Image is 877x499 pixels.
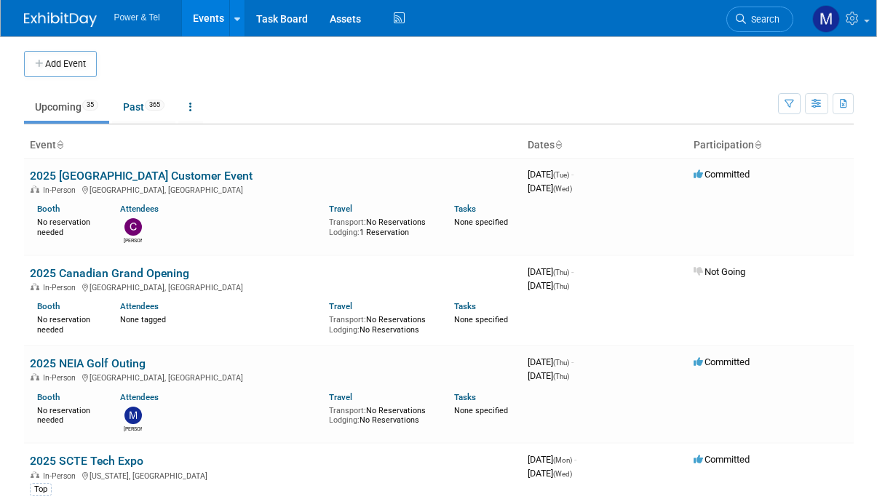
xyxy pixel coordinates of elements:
[24,12,97,27] img: ExhibitDay
[30,266,189,280] a: 2025 Canadian Grand Opening
[688,133,854,158] th: Participation
[754,139,761,151] a: Sort by Participation Type
[43,283,80,292] span: In-Person
[37,204,60,214] a: Booth
[43,185,80,195] span: In-Person
[30,483,52,496] div: Top
[553,456,572,464] span: (Mon)
[30,281,516,292] div: [GEOGRAPHIC_DATA], [GEOGRAPHIC_DATA]
[574,454,576,465] span: -
[553,470,572,478] span: (Wed)
[454,315,508,324] span: None specified
[553,185,572,193] span: (Wed)
[812,5,840,33] img: Madalyn Bobbitt
[329,415,360,425] span: Lodging:
[528,356,574,367] span: [DATE]
[124,236,142,244] div: Chris Noora
[37,392,60,402] a: Booth
[329,217,366,227] span: Transport:
[454,406,508,415] span: None specified
[329,228,360,237] span: Lodging:
[124,218,142,236] img: Chris Noora
[24,93,109,121] a: Upcoming35
[694,169,750,180] span: Committed
[329,312,432,335] div: No Reservations No Reservations
[571,169,574,180] span: -
[112,93,175,121] a: Past365
[329,204,352,214] a: Travel
[553,268,569,276] span: (Thu)
[120,301,159,311] a: Attendees
[553,359,569,367] span: (Thu)
[24,51,97,77] button: Add Event
[37,215,99,237] div: No reservation needed
[329,392,352,402] a: Travel
[120,392,159,402] a: Attendees
[30,454,143,468] a: 2025 SCTE Tech Expo
[30,169,253,183] a: 2025 [GEOGRAPHIC_DATA] Customer Event
[746,14,779,25] span: Search
[37,403,99,426] div: No reservation needed
[555,139,562,151] a: Sort by Start Date
[329,215,432,237] div: No Reservations 1 Reservation
[30,356,146,370] a: 2025 NEIA Golf Outing
[694,356,750,367] span: Committed
[124,407,142,424] img: Mike Brems
[553,171,569,179] span: (Tue)
[726,7,793,32] a: Search
[329,315,366,324] span: Transport:
[694,266,745,277] span: Not Going
[454,301,476,311] a: Tasks
[114,12,160,23] span: Power & Tel
[528,266,574,277] span: [DATE]
[528,454,576,465] span: [DATE]
[454,392,476,402] a: Tasks
[454,204,476,214] a: Tasks
[30,371,516,383] div: [GEOGRAPHIC_DATA], [GEOGRAPHIC_DATA]
[522,133,688,158] th: Dates
[329,301,352,311] a: Travel
[528,370,569,381] span: [DATE]
[329,403,432,426] div: No Reservations No Reservations
[43,373,80,383] span: In-Person
[120,312,318,325] div: None tagged
[37,312,99,335] div: No reservation needed
[145,100,164,111] span: 365
[31,471,39,479] img: In-Person Event
[124,424,142,433] div: Mike Brems
[31,185,39,193] img: In-Person Event
[694,454,750,465] span: Committed
[528,468,572,479] span: [DATE]
[30,183,516,195] div: [GEOGRAPHIC_DATA], [GEOGRAPHIC_DATA]
[24,133,522,158] th: Event
[120,204,159,214] a: Attendees
[454,217,508,227] span: None specified
[56,139,63,151] a: Sort by Event Name
[528,169,574,180] span: [DATE]
[553,282,569,290] span: (Thu)
[30,469,516,481] div: [US_STATE], [GEOGRAPHIC_DATA]
[571,266,574,277] span: -
[37,301,60,311] a: Booth
[571,356,574,367] span: -
[329,325,360,335] span: Lodging:
[553,372,569,380] span: (Thu)
[43,471,80,481] span: In-Person
[31,283,39,290] img: In-Person Event
[528,280,569,291] span: [DATE]
[31,373,39,380] img: In-Person Event
[329,406,366,415] span: Transport:
[528,183,572,193] span: [DATE]
[82,100,98,111] span: 35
